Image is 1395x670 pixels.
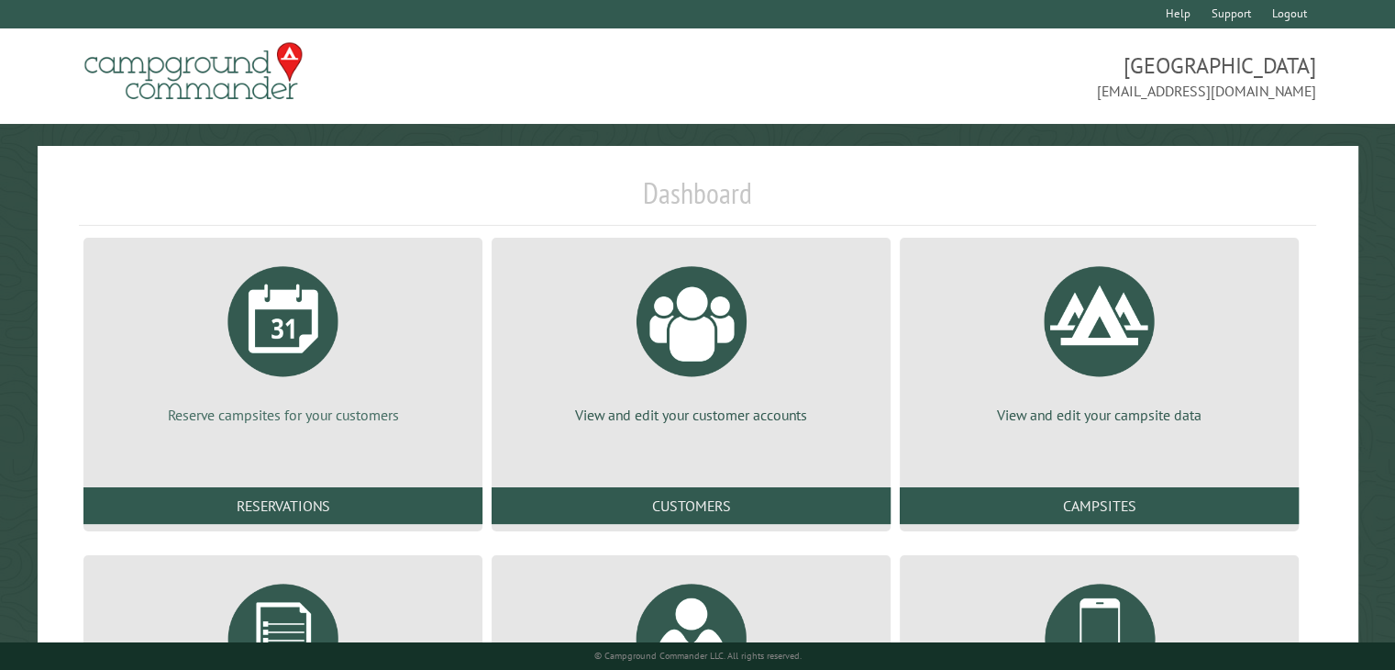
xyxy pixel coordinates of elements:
a: View and edit your campsite data [922,252,1277,425]
small: © Campground Commander LLC. All rights reserved. [594,650,802,662]
p: Reserve campsites for your customers [105,405,460,425]
a: Customers [492,487,891,524]
a: View and edit your customer accounts [514,252,869,425]
h1: Dashboard [79,175,1316,226]
p: View and edit your campsite data [922,405,1277,425]
a: Campsites [900,487,1299,524]
span: [GEOGRAPHIC_DATA] [EMAIL_ADDRESS][DOMAIN_NAME] [698,50,1316,102]
a: Reservations [83,487,482,524]
img: Campground Commander [79,36,308,107]
a: Reserve campsites for your customers [105,252,460,425]
p: View and edit your customer accounts [514,405,869,425]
